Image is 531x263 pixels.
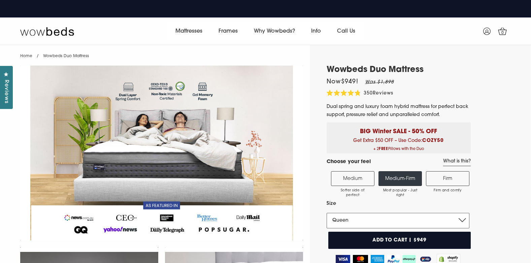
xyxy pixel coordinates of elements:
[37,54,39,58] span: /
[303,22,329,41] a: Info
[246,22,303,41] a: Why Wowbeds?
[426,171,469,186] label: Firm
[365,80,394,85] em: Was $1,898
[373,91,393,96] span: Reviews
[20,45,89,62] nav: breadcrumbs
[328,232,471,249] button: Add to cart | $949
[332,138,466,153] span: Get Extra $50 OFF – Use Code:
[210,22,246,41] a: Frames
[327,158,371,166] h4: Choose your feel
[167,22,210,41] a: Mattresses
[335,188,371,198] span: Softer side of perfect
[2,80,10,104] span: Reviews
[379,147,388,151] b: FREE
[364,91,373,96] span: 350
[332,145,466,153] span: + 2 Pillows with the Duo
[327,199,469,208] label: Size
[430,188,466,193] span: Firm and comfy
[382,188,418,198] span: Most popular - Just right
[443,158,471,166] a: What is this?
[329,22,363,41] a: Call Us
[378,171,422,186] label: Medium-Firm
[327,79,358,85] span: Now $949 !
[331,171,374,186] label: Medium
[327,104,468,117] span: Dual spring and luxury foam hybrid mattress for perfect back support, pressure relief and unparal...
[20,27,74,36] img: Wow Beds Logo
[494,23,511,40] a: 0
[43,54,89,58] span: Wowbeds Duo Mattress
[499,30,506,36] span: 0
[422,138,444,143] b: COZY50
[332,122,466,136] p: BIG Winter SALE - 50% OFF
[327,90,393,98] div: 350Reviews
[20,54,32,58] a: Home
[327,65,471,75] h1: Wowbeds Duo Mattress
